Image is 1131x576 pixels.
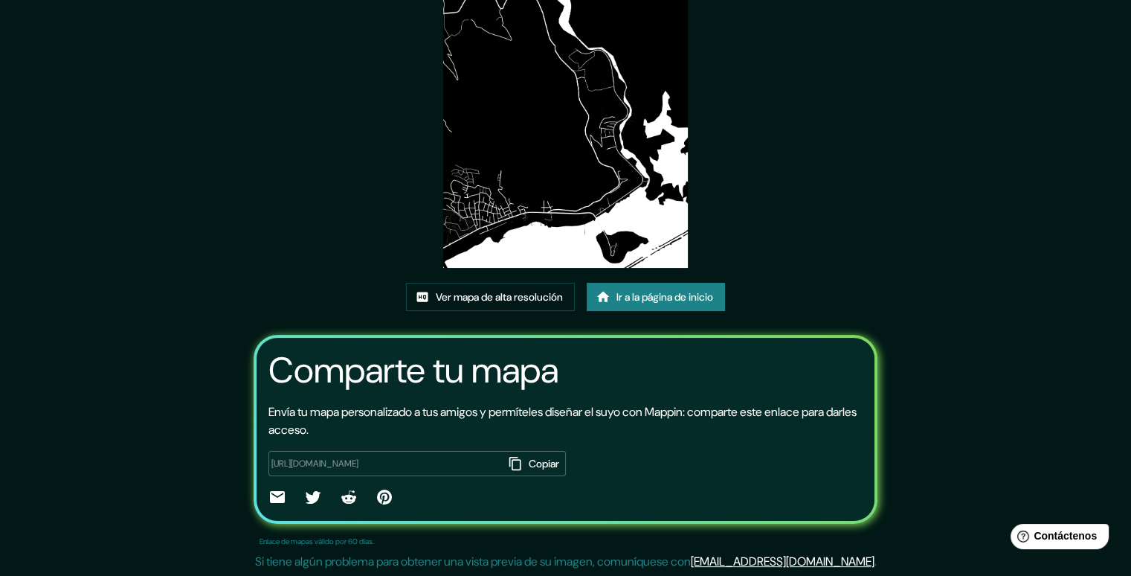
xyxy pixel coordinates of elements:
iframe: Lanzador de widgets de ayuda [999,518,1115,560]
font: Enlace de mapas válido por 60 días. [260,537,374,546]
font: . [874,554,877,569]
button: Copiar [504,451,566,476]
font: Si tiene algún problema para obtener una vista previa de su imagen, comuníquese con [255,554,691,569]
a: Ir a la página de inicio [587,283,725,311]
font: Ver mapa de alta resolución [436,291,563,304]
a: Ver mapa de alta resolución [406,283,575,311]
font: Copiar [529,457,559,470]
font: Comparte tu mapa [268,347,558,394]
font: Ir a la página de inicio [616,291,713,304]
a: [EMAIL_ADDRESS][DOMAIN_NAME] [691,554,874,569]
font: Envía tu mapa personalizado a tus amigos y permíteles diseñar el suyo con Mappin: comparte este e... [268,404,857,438]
